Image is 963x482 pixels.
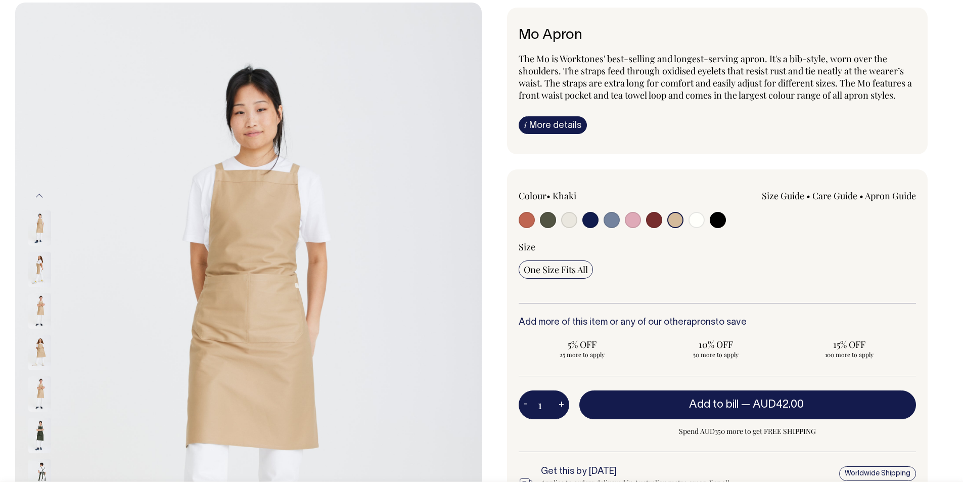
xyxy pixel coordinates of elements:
[519,116,587,134] a: iMore details
[762,190,804,202] a: Size Guide
[524,264,588,276] span: One Size Fits All
[524,119,527,130] span: i
[519,241,916,253] div: Size
[689,400,739,410] span: Add to bill
[554,395,569,415] button: +
[579,425,916,437] span: Spend AUD350 more to get FREE SHIPPING
[32,185,47,207] button: Previous
[657,338,774,350] span: 10% OFF
[546,190,551,202] span: •
[812,190,857,202] a: Care Guide
[28,418,51,453] img: olive
[519,335,646,362] input: 5% OFF 25 more to apply
[865,190,916,202] a: Apron Guide
[579,390,916,419] button: Add to bill —AUD42.00
[652,335,779,362] input: 10% OFF 50 more to apply
[28,252,51,287] img: khaki
[28,293,51,329] img: khaki
[686,318,715,327] a: aprons
[741,400,806,410] span: —
[786,335,913,362] input: 15% OFF 100 more to apply
[519,28,916,43] h6: Mo Apron
[519,318,916,328] h6: Add more of this item or any of our other to save
[28,335,51,370] img: khaki
[519,260,593,279] input: One Size Fits All
[28,376,51,412] img: khaki
[553,190,576,202] label: Khaki
[28,210,51,246] img: khaki
[806,190,810,202] span: •
[791,350,908,359] span: 100 more to apply
[519,190,678,202] div: Colour
[519,53,912,101] span: The Mo is Worktones' best-selling and longest-serving apron. It's a bib-style, worn over the shou...
[657,350,774,359] span: 50 more to apply
[524,350,641,359] span: 25 more to apply
[524,338,641,350] span: 5% OFF
[541,467,736,477] h6: Get this by [DATE]
[753,400,804,410] span: AUD42.00
[791,338,908,350] span: 15% OFF
[519,395,533,415] button: -
[859,190,863,202] span: •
